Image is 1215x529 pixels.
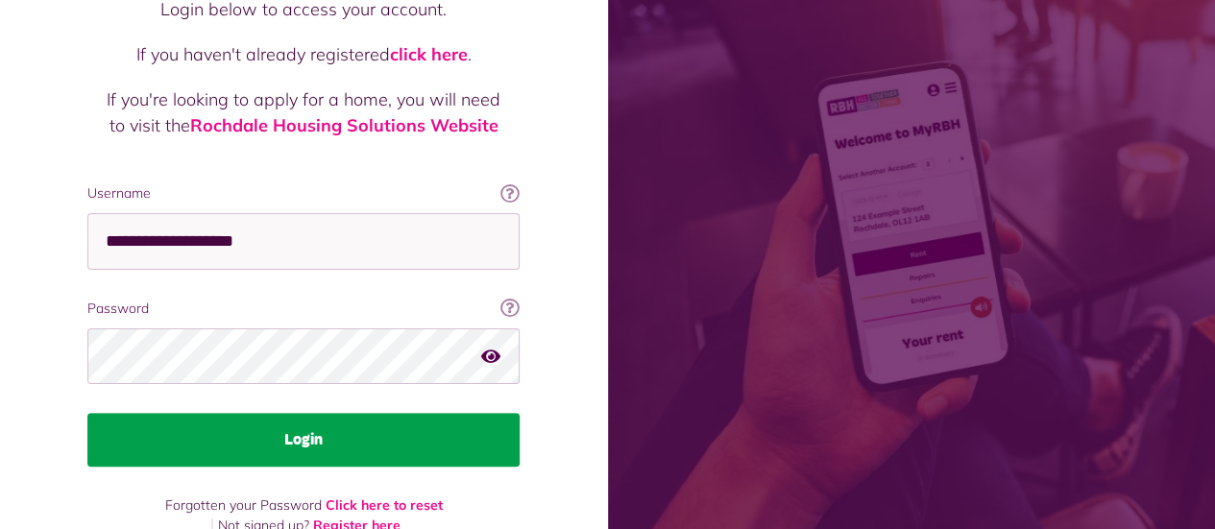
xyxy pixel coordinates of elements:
[107,41,500,67] p: If you haven't already registered .
[390,43,468,65] a: click here
[165,496,322,514] span: Forgotten your Password
[87,413,520,467] button: Login
[107,86,500,138] p: If you're looking to apply for a home, you will need to visit the
[326,496,443,514] a: Click here to reset
[87,183,520,204] label: Username
[87,299,520,319] label: Password
[190,114,498,136] a: Rochdale Housing Solutions Website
